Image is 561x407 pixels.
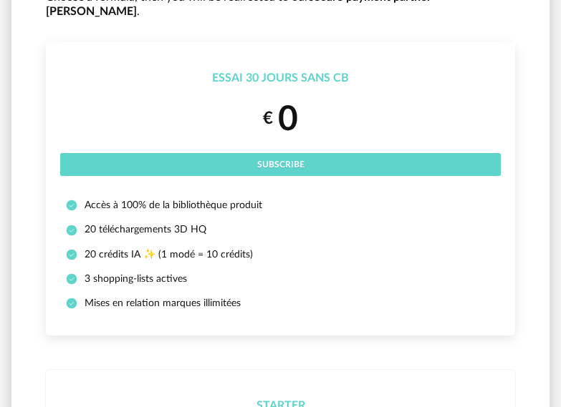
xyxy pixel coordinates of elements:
[60,153,501,176] button: Subscribe
[66,248,495,261] li: 20 crédits IA ✨ (1 modé = 10 crédits)
[278,102,298,137] span: 0
[66,199,495,212] li: Accès à 100% de la bibliothèque produit
[66,223,495,236] li: 20 téléchargements 3D HQ
[257,160,305,169] span: Subscribe
[263,108,273,130] small: €
[66,273,495,285] li: 3 shopping-lists actives
[66,297,495,310] li: Mises en relation marques illimitées
[60,71,501,86] div: Essai 30 jours sans CB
